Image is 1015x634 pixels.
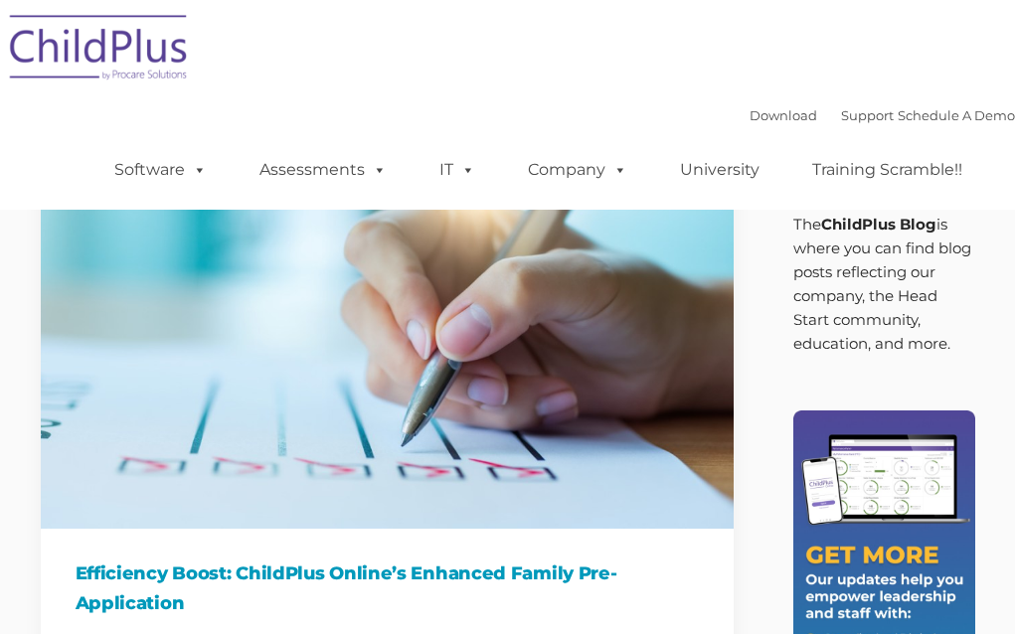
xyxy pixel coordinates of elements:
img: Efficiency Boost: ChildPlus Online's Enhanced Family Pre-Application Process - Streamlining Appli... [41,139,735,529]
strong: ChildPlus Blog [821,215,936,234]
a: Assessments [240,150,407,190]
a: Training Scramble!! [792,150,982,190]
a: Schedule A Demo [898,107,1015,123]
a: Company [508,150,647,190]
a: Support [841,107,894,123]
h1: Efficiency Boost: ChildPlus Online’s Enhanced Family Pre-Application [76,558,700,618]
a: Download [750,107,817,123]
a: IT [420,150,495,190]
p: The is where you can find blog posts reflecting our company, the Head Start community, education,... [793,213,975,356]
font: | [750,107,1015,123]
a: University [660,150,779,190]
a: Software [94,150,227,190]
